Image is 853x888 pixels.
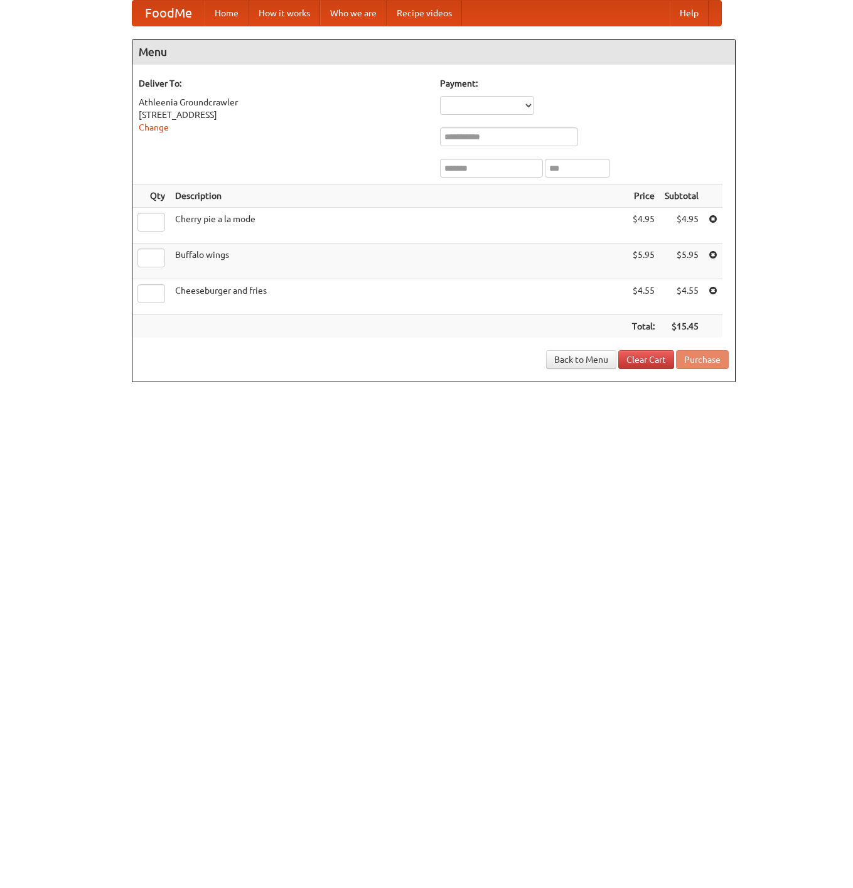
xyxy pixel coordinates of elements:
div: Athleenia Groundcrawler [139,96,427,109]
td: Buffalo wings [170,243,627,279]
h5: Payment: [440,77,729,90]
td: $4.55 [627,279,660,315]
a: Who we are [320,1,387,26]
td: $5.95 [627,243,660,279]
a: Back to Menu [546,350,616,369]
h5: Deliver To: [139,77,427,90]
td: $4.55 [660,279,704,315]
td: $5.95 [660,243,704,279]
th: $15.45 [660,315,704,338]
th: Qty [132,185,170,208]
th: Subtotal [660,185,704,208]
th: Total: [627,315,660,338]
a: Recipe videos [387,1,462,26]
td: $4.95 [627,208,660,243]
button: Purchase [676,350,729,369]
td: $4.95 [660,208,704,243]
div: [STREET_ADDRESS] [139,109,427,121]
td: Cheeseburger and fries [170,279,627,315]
a: Change [139,122,169,132]
a: Home [205,1,249,26]
th: Description [170,185,627,208]
td: Cherry pie a la mode [170,208,627,243]
th: Price [627,185,660,208]
h4: Menu [132,40,735,65]
a: Clear Cart [618,350,674,369]
a: Help [670,1,709,26]
a: How it works [249,1,320,26]
a: FoodMe [132,1,205,26]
